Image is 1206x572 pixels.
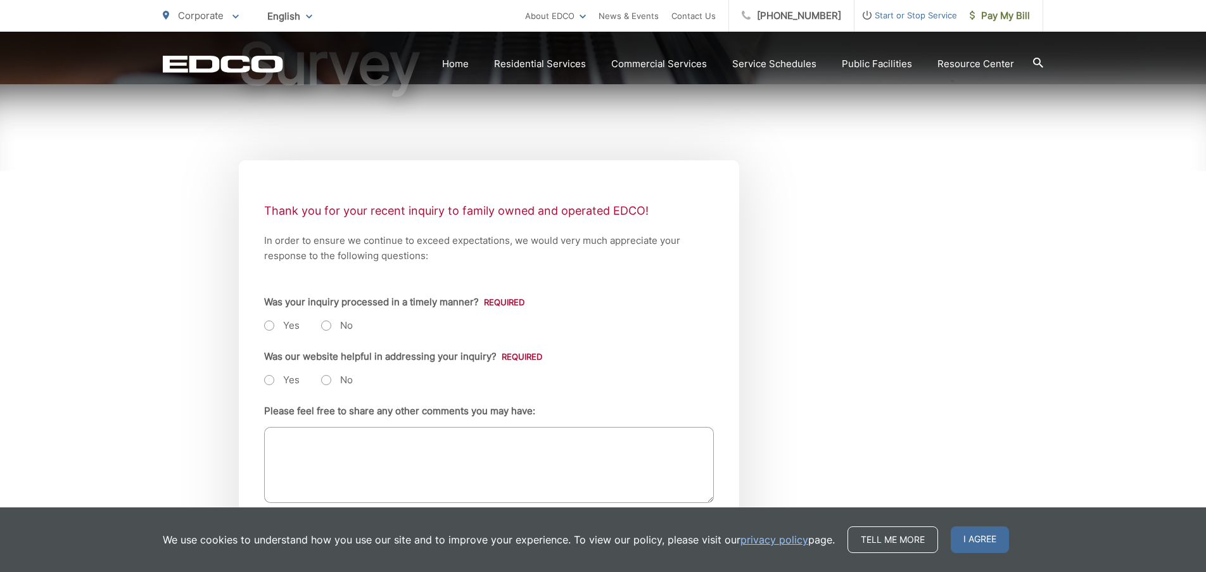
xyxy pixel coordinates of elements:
[178,10,224,22] span: Corporate
[525,8,586,23] a: About EDCO
[671,8,716,23] a: Contact Us
[258,5,322,27] span: English
[599,8,659,23] a: News & Events
[842,56,912,72] a: Public Facilities
[847,526,938,553] a: Tell me more
[321,319,353,332] label: No
[732,56,816,72] a: Service Schedules
[937,56,1014,72] a: Resource Center
[264,319,300,332] label: Yes
[611,56,707,72] a: Commercial Services
[163,532,835,547] p: We use cookies to understand how you use our site and to improve your experience. To view our pol...
[321,374,353,386] label: No
[494,56,586,72] a: Residential Services
[264,405,535,417] label: Please feel free to share any other comments you may have:
[740,532,808,547] a: privacy policy
[951,526,1009,553] span: I agree
[970,8,1030,23] span: Pay My Bill
[264,351,542,362] label: Was our website helpful in addressing your inquiry?
[264,201,714,220] p: Thank you for your recent inquiry to family owned and operated EDCO!
[163,55,283,73] a: EDCD logo. Return to the homepage.
[264,233,714,264] p: In order to ensure we continue to exceed expectations, we would very much appreciate your respons...
[264,296,524,308] label: Was your inquiry processed in a timely manner?
[264,374,300,386] label: Yes
[442,56,469,72] a: Home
